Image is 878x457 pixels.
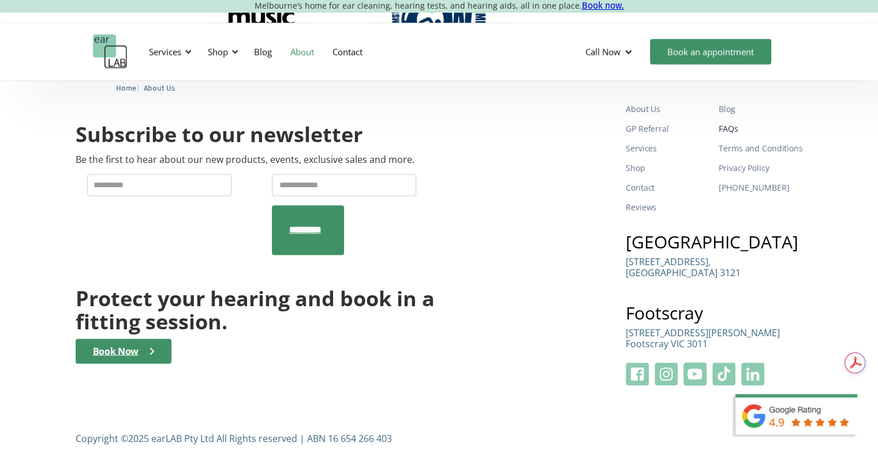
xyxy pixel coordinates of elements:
[626,257,741,287] a: [STREET_ADDRESS],[GEOGRAPHIC_DATA] 3121
[626,99,709,119] a: About Us
[626,178,709,198] a: Contact
[208,46,228,57] div: Shop
[719,119,802,139] a: FAQs
[144,82,175,93] a: About Us
[719,158,802,178] a: Privacy Policy
[626,119,709,139] a: GP Referral
[626,362,649,385] img: Facebook Logo
[585,46,621,57] div: Call Now
[323,35,372,68] a: Contact
[76,174,435,255] form: Newsletter Form
[149,46,181,57] div: Services
[76,154,414,165] p: Be the first to hear about our new products, events, exclusive sales and more.
[626,158,709,178] a: Shop
[719,178,802,198] a: [PHONE_NUMBER]
[245,35,281,68] a: Blog
[576,34,644,69] div: Call Now
[76,339,171,363] a: Book Now
[76,287,435,332] h2: Protect your hearing and book in a fitting session.
[719,139,802,158] a: Terms and Conditions
[650,39,771,64] a: Book an appointment
[281,35,323,68] a: About
[626,327,780,358] a: [STREET_ADDRESS][PERSON_NAME]Footscray VIC 3011
[626,327,780,349] p: [STREET_ADDRESS][PERSON_NAME] Footscray VIC 3011
[626,233,802,251] h3: [GEOGRAPHIC_DATA]
[93,345,139,356] div: Book Now
[719,99,802,119] a: Blog
[116,84,136,92] span: Home
[144,84,175,92] span: About Us
[93,34,128,69] a: home
[626,304,802,321] h3: Footscray
[142,34,195,69] div: Services
[626,139,709,158] a: Services
[116,82,136,93] a: Home
[116,82,144,94] li: 〉
[76,121,363,148] h2: Subscribe to our newsletter
[76,432,392,444] div: Copyright ©2025 earLAB Pty Ltd All Rights reserved | ABN 16 654 266 403
[655,362,678,385] img: Instagram Logo
[626,198,709,217] a: Reviews
[201,34,242,69] div: Shop
[87,205,263,250] iframe: reCAPTCHA
[741,362,764,385] img: Linkeidn Logo
[626,257,741,278] p: [STREET_ADDRESS], [GEOGRAPHIC_DATA] 3121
